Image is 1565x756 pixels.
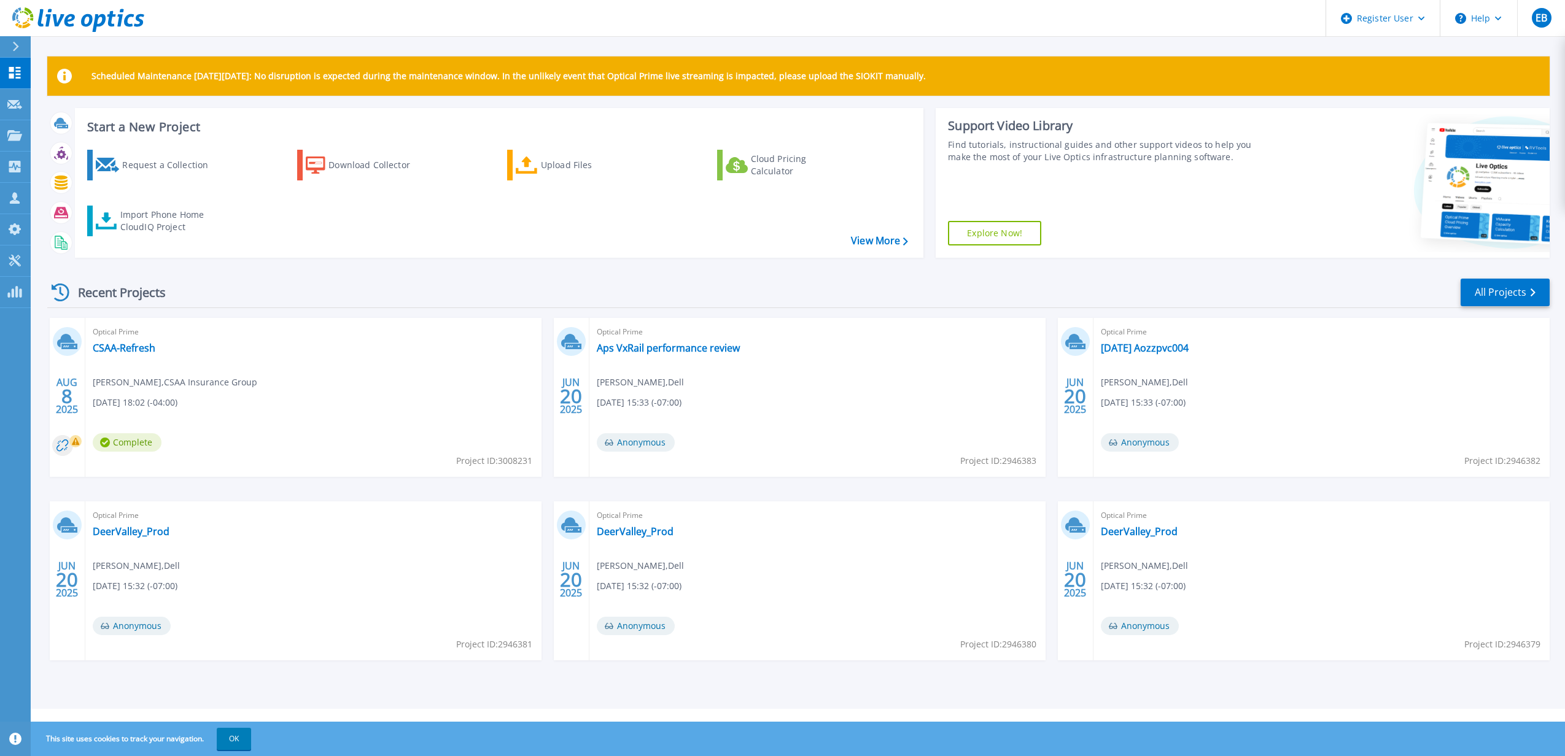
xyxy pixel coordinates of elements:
[120,209,216,233] div: Import Phone Home CloudIQ Project
[122,153,220,177] div: Request a Collection
[297,150,434,180] a: Download Collector
[1101,433,1179,452] span: Anonymous
[541,153,639,177] div: Upload Files
[559,557,583,602] div: JUN 2025
[1101,325,1542,339] span: Optical Prime
[1101,617,1179,635] span: Anonymous
[1101,559,1188,573] span: [PERSON_NAME] , Dell
[597,525,674,538] a: DeerValley_Prod
[93,617,171,635] span: Anonymous
[93,509,534,522] span: Optical Prime
[948,139,1265,163] div: Find tutorials, instructional guides and other support videos to help you make the most of your L...
[948,118,1265,134] div: Support Video Library
[1101,376,1188,389] span: [PERSON_NAME] , Dell
[217,728,251,750] button: OK
[328,153,427,177] div: Download Collector
[1464,454,1540,468] span: Project ID: 2946382
[597,376,684,389] span: [PERSON_NAME] , Dell
[55,374,79,418] div: AUG 2025
[456,454,532,468] span: Project ID: 3008231
[91,71,926,81] p: Scheduled Maintenance [DATE][DATE]: No disruption is expected during the maintenance window. In t...
[55,557,79,602] div: JUN 2025
[597,396,682,409] span: [DATE] 15:33 (-07:00)
[560,391,582,401] span: 20
[93,579,177,593] span: [DATE] 15:32 (-07:00)
[597,559,684,573] span: [PERSON_NAME] , Dell
[87,150,224,180] a: Request a Collection
[1063,374,1087,418] div: JUN 2025
[1101,509,1542,522] span: Optical Prime
[597,579,682,593] span: [DATE] 15:32 (-07:00)
[948,221,1041,245] a: Explore Now!
[93,433,161,452] span: Complete
[597,325,1038,339] span: Optical Prime
[93,396,177,409] span: [DATE] 18:02 (-04:00)
[47,277,182,307] div: Recent Projects
[456,638,532,651] span: Project ID: 2946381
[93,376,257,389] span: [PERSON_NAME] , CSAA Insurance Group
[93,342,155,354] a: CSAA-Refresh
[87,120,907,134] h3: Start a New Project
[559,374,583,418] div: JUN 2025
[1461,279,1550,306] a: All Projects
[560,574,582,585] span: 20
[93,325,534,339] span: Optical Prime
[597,617,675,635] span: Anonymous
[1101,579,1186,593] span: [DATE] 15:32 (-07:00)
[597,342,740,354] a: Aps VxRail performance review
[507,150,644,180] a: Upload Files
[597,433,675,452] span: Anonymous
[93,525,169,538] a: DeerValley_Prod
[1536,13,1547,23] span: EB
[56,574,78,585] span: 20
[1064,574,1086,585] span: 20
[1064,391,1086,401] span: 20
[597,509,1038,522] span: Optical Prime
[1101,525,1178,538] a: DeerValley_Prod
[1101,396,1186,409] span: [DATE] 15:33 (-07:00)
[61,391,72,401] span: 8
[1063,557,1087,602] div: JUN 2025
[851,235,908,247] a: View More
[1464,638,1540,651] span: Project ID: 2946379
[960,638,1036,651] span: Project ID: 2946380
[751,153,849,177] div: Cloud Pricing Calculator
[717,150,854,180] a: Cloud Pricing Calculator
[34,728,251,750] span: This site uses cookies to track your navigation.
[1101,342,1189,354] a: [DATE] Aozzpvc004
[93,559,180,573] span: [PERSON_NAME] , Dell
[960,454,1036,468] span: Project ID: 2946383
